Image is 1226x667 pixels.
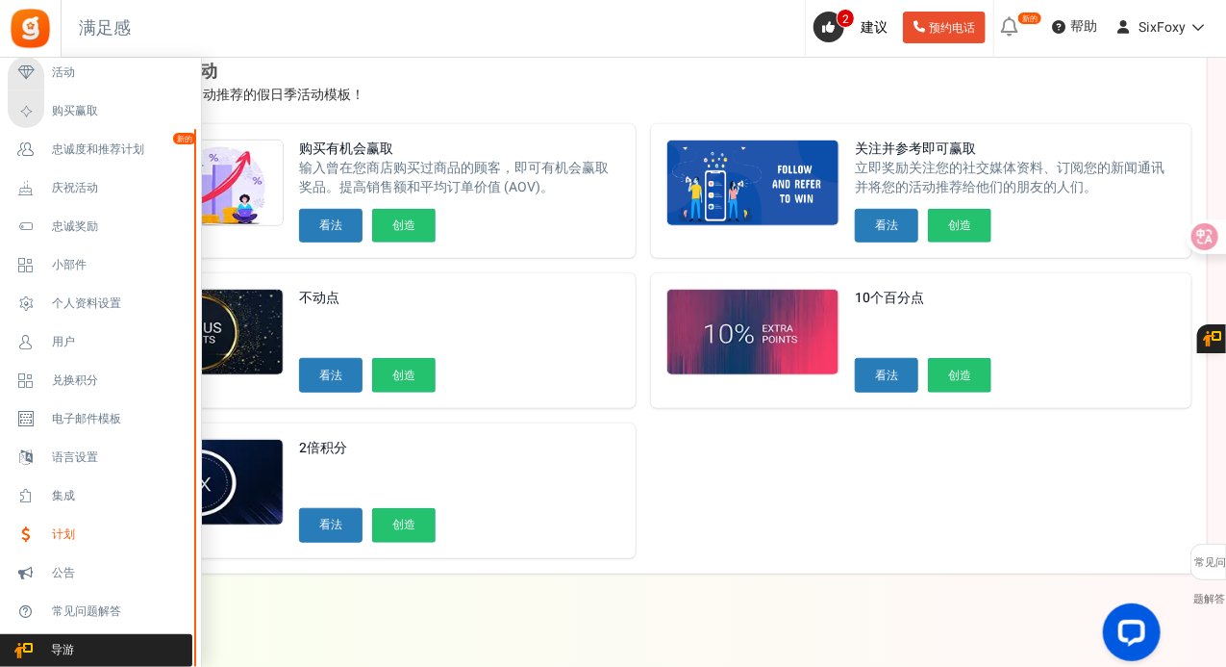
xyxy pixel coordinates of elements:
[855,288,924,308] font: 10个百分点
[392,217,415,234] font: 创造
[299,139,393,159] font: 购买有机会赢取
[52,487,75,504] font: 集成
[1070,16,1097,37] font: 帮助
[9,7,52,50] img: 满足感
[52,333,75,350] font: 用户
[52,372,98,389] font: 兑换积分
[52,410,121,427] font: 电子邮件模板
[1138,17,1186,38] font: SixFoxy
[667,290,838,376] img: 推荐活动
[855,358,918,393] button: 看法
[52,564,75,581] font: 公告
[855,139,976,159] font: 关注并参考即可赢取
[8,95,192,128] a: 购买赢取
[299,358,363,393] button: 看法
[875,367,898,384] font: 看法
[319,217,342,234] font: 看法
[667,141,838,227] img: 推荐活动
[8,442,192,475] a: 语言设置
[299,288,339,308] font: 不动点
[392,367,415,384] font: 创造
[372,209,436,244] button: 创造
[52,102,98,119] font: 购买赢取
[177,134,192,144] font: 新的
[861,17,888,38] font: 建议
[299,438,347,458] font: 2倍积分
[52,603,121,620] font: 常见问题解答
[8,596,192,629] a: 常见问题解答
[903,12,986,43] a: 预约电话
[52,218,98,235] font: 忠诚奖励
[8,249,192,282] a: 小部件
[1044,12,1105,42] a: 帮助
[52,179,98,196] font: 庆祝活动
[8,57,192,90] a: 活动
[8,326,192,359] a: 用户
[8,172,192,205] a: 庆祝活动
[79,15,131,41] font: 满足感
[855,158,1164,197] font: 立即奖励关注您的社交媒体资料、订阅您的新闻通讯并将您的活动推荐给他们的朋友的人们。
[8,557,192,590] a: 公告
[52,295,121,312] font: 个人资料设置
[8,211,192,244] a: 忠诚奖励
[52,64,75,81] font: 活动
[95,59,217,85] font: 为您推荐的活动
[8,134,192,167] a: 忠诚度和推荐计划 新的
[52,526,75,543] font: 计划
[8,403,192,436] a: 电子邮件模板
[392,516,415,533] font: 创造
[299,158,609,197] font: 输入曾在您商店购买过商品的顾客，即可有机会赢取奖品。提高销售额和平均订单价值 (AOV)。
[52,141,144,158] font: 忠诚度和推荐计划
[855,209,918,244] button: 看法
[813,12,895,42] a: 2 建议
[842,11,849,28] font: 2
[875,217,898,234] font: 看法
[948,217,971,234] font: 创造
[928,209,991,244] button: 创造
[8,365,192,398] a: 兑换积分
[928,358,991,393] button: 创造
[372,358,436,393] button: 创造
[319,516,342,533] font: 看法
[52,256,87,273] font: 小部件
[299,508,363,543] button: 看法
[319,367,342,384] font: 看法
[8,480,192,513] a: 集成
[95,85,364,105] font: 几分钟内预览并启动推荐的假日季活动模板！
[51,641,74,658] font: 导游
[299,209,363,244] button: 看法
[8,288,192,321] a: 个人资料设置
[372,508,436,543] button: 创造
[948,367,971,384] font: 创造
[1022,13,1038,24] font: 新的
[8,519,192,552] a: 计划
[52,449,98,466] font: 语言设置
[929,19,975,37] font: 预约电话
